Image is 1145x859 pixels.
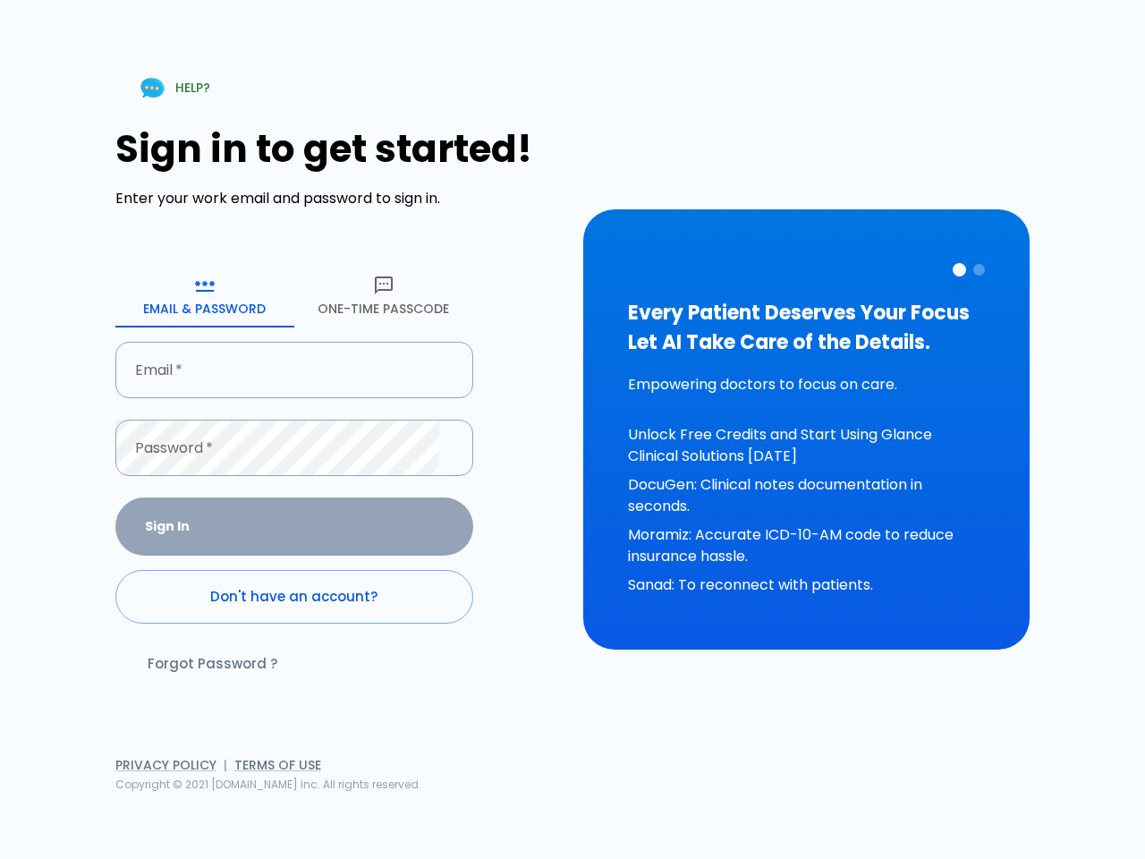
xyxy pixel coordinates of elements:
p: Enter your work email and password to sign in. [115,188,562,209]
button: One-Time Passcode [294,263,473,327]
h3: Every Patient Deserves Your Focus Let AI Take Care of the Details. [628,298,985,357]
h1: Sign in to get started! [115,127,562,171]
p: Unlock Free Credits and Start Using Glance Clinical Solutions [DATE] [628,424,985,467]
p: Empowering doctors to focus on care. [628,374,985,395]
input: dr.ahmed@clinic.com [115,342,454,398]
img: Chat Support [137,72,168,104]
a: HELP? [115,65,232,111]
button: Email & Password [115,263,294,327]
a: Don't have an account? [115,570,473,624]
a: Terms of Use [234,756,321,774]
a: Forgot Password ? [115,638,306,690]
p: Sanad: To reconnect with patients. [628,574,985,596]
p: Moramiz: Accurate ICD-10-AM code to reduce insurance hassle. [628,524,985,567]
p: DocuGen: Clinical notes documentation in seconds. [628,474,985,517]
span: | [224,756,227,774]
a: Privacy Policy [115,756,216,774]
span: Copyright © 2021 [DOMAIN_NAME] Inc. All rights reserved. [115,777,421,792]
